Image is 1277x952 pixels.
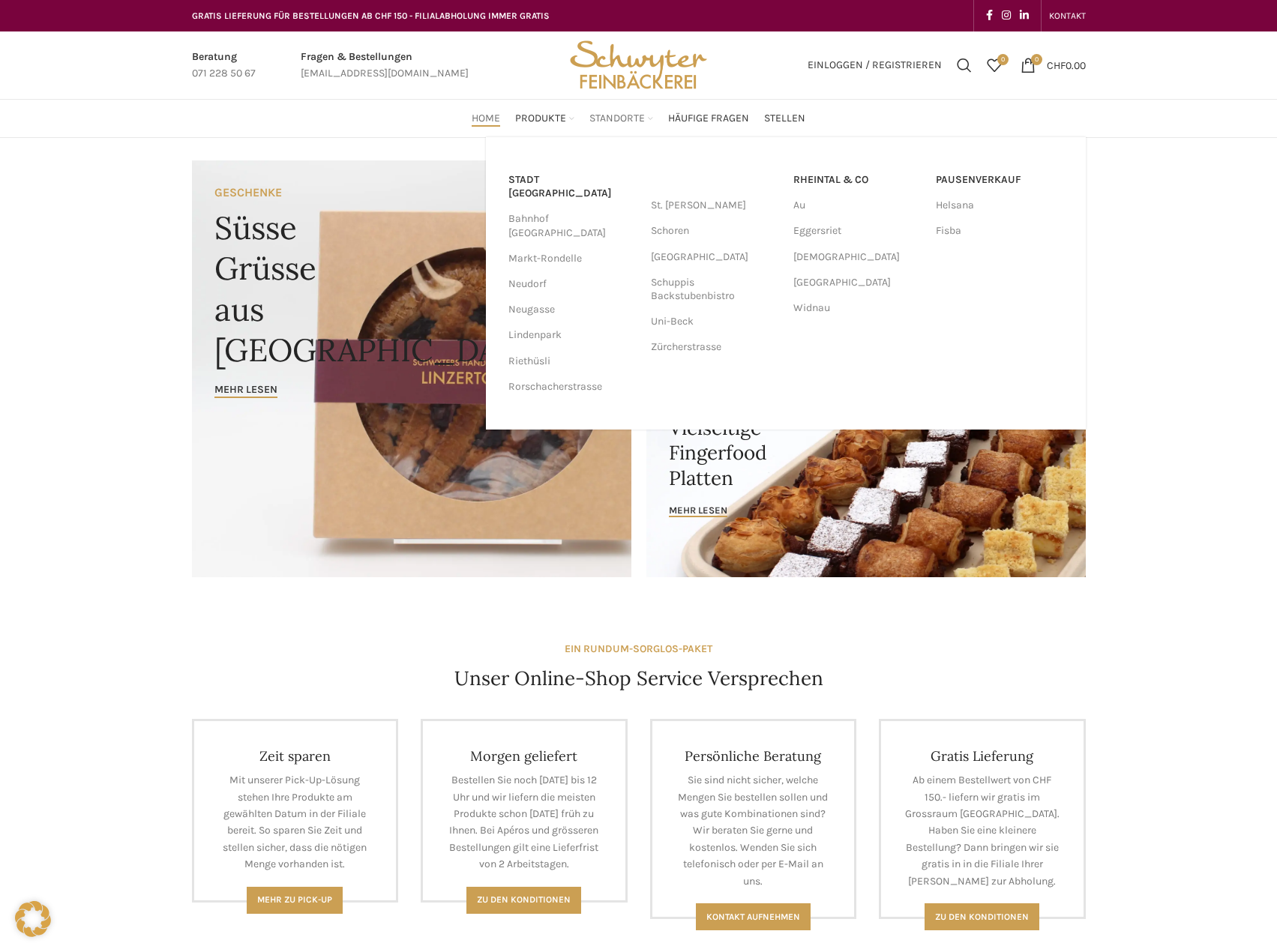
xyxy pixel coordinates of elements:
span: Kontakt aufnehmen [706,912,800,922]
h4: Persönliche Beratung [675,747,832,765]
bdi: 0.00 [1047,58,1086,71]
a: Uni-Beck [651,309,778,334]
a: Zürcherstrasse [651,334,778,360]
a: Schoren [651,218,778,244]
span: CHF [1047,58,1066,71]
a: Stadt [GEOGRAPHIC_DATA] [508,167,636,206]
a: Kontakt aufnehmen [696,903,811,930]
a: Linkedin social link [1015,5,1033,26]
span: Stellen [764,112,805,126]
div: Meine Wunschliste [979,50,1009,80]
p: Ab einem Bestellwert von CHF 150.- liefern wir gratis im Grossraum [GEOGRAPHIC_DATA]. Haben Sie e... [904,772,1061,890]
img: Bäckerei Schwyter [565,31,712,99]
a: Au [793,193,921,218]
a: Suchen [949,50,979,80]
span: Häufige Fragen [668,112,749,126]
div: Main navigation [184,103,1093,133]
a: Schuppis Backstubenbistro [651,270,778,309]
a: Rorschacherstrasse [508,374,636,400]
p: Sie sind nicht sicher, welche Mengen Sie bestellen sollen und was gute Kombinationen sind? Wir be... [675,772,832,890]
a: RHEINTAL & CO [793,167,921,193]
h4: Unser Online-Shop Service Versprechen [454,665,823,692]
a: Stellen [764,103,805,133]
a: Infobox link [301,49,469,82]
span: Mehr zu Pick-Up [257,894,332,905]
a: 0 CHF0.00 [1013,50,1093,80]
span: Zu den Konditionen [477,894,571,905]
a: Standorte [589,103,653,133]
a: Produkte [515,103,574,133]
a: Instagram social link [997,5,1015,26]
a: Facebook social link [982,5,997,26]
a: Lindenpark [508,322,636,348]
p: Mit unserer Pick-Up-Lösung stehen Ihre Produkte am gewählten Datum in der Filiale bereit. So spar... [217,772,374,873]
a: Infobox link [192,49,256,82]
a: Häufige Fragen [668,103,749,133]
a: Fisba [936,218,1063,244]
a: Pausenverkauf [936,167,1063,193]
a: Riethüsli [508,349,636,374]
a: Helsana [936,193,1063,218]
a: Bahnhof [GEOGRAPHIC_DATA] [508,206,636,245]
a: Site logo [565,58,712,70]
span: Home [472,112,500,126]
a: Eggersriet [793,218,921,244]
span: GRATIS LIEFERUNG FÜR BESTELLUNGEN AB CHF 150 - FILIALABHOLUNG IMMER GRATIS [192,10,550,21]
span: Produkte [515,112,566,126]
span: 0 [997,54,1009,65]
strong: EIN RUNDUM-SORGLOS-PAKET [565,642,712,655]
a: Mehr zu Pick-Up [247,887,343,914]
a: KONTAKT [1049,1,1086,31]
h4: Morgen geliefert [445,747,603,765]
a: Markt-Rondelle [508,246,636,271]
a: Banner link [646,368,1086,577]
span: Zu den konditionen [935,912,1029,922]
a: [GEOGRAPHIC_DATA] [651,244,778,270]
a: Banner link [192,160,631,577]
a: 0 [979,50,1009,80]
a: [DEMOGRAPHIC_DATA] [793,244,921,270]
a: Neudorf [508,271,636,297]
h4: Zeit sparen [217,747,374,765]
span: KONTAKT [1049,10,1086,21]
p: Bestellen Sie noch [DATE] bis 12 Uhr und wir liefern die meisten Produkte schon [DATE] früh zu Ih... [445,772,603,873]
div: Secondary navigation [1042,1,1093,31]
span: Standorte [589,112,645,126]
a: Widnau [793,295,921,321]
a: [GEOGRAPHIC_DATA] [793,270,921,295]
span: 0 [1031,54,1042,65]
h4: Gratis Lieferung [904,747,1061,765]
a: Zu den konditionen [925,903,1039,930]
a: Home [472,103,500,133]
span: Einloggen / Registrieren [808,60,942,70]
a: Einloggen / Registrieren [800,50,949,80]
a: St. [PERSON_NAME] [651,193,778,218]
a: Neugasse [508,297,636,322]
a: Zu den Konditionen [466,887,581,914]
